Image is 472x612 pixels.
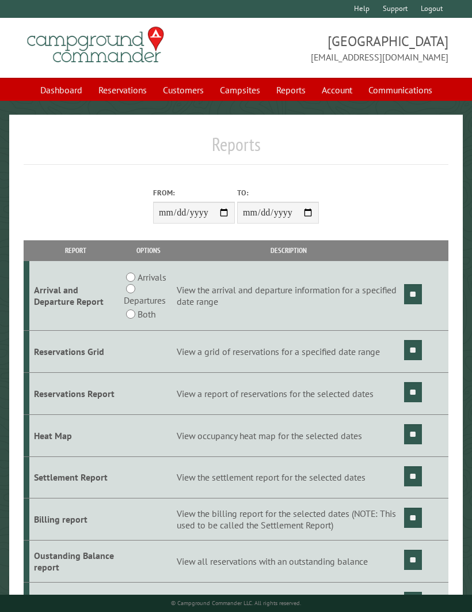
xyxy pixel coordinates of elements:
td: Arrival and Departure Report [29,261,122,331]
td: Oustanding Balance report [29,541,122,583]
label: Departures [124,293,166,307]
td: Billing report [29,498,122,541]
td: View a grid of reservations for a specified date range [175,331,402,373]
td: Settlement Report [29,456,122,498]
td: View the settlement report for the selected dates [175,456,402,498]
label: From: [153,187,235,198]
a: Customers [156,79,211,101]
label: To: [237,187,319,198]
td: View the billing report for the selected dates (NOTE: This used to be called the Settlement Report) [175,498,402,541]
small: © Campground Commander LLC. All rights reserved. [171,599,301,607]
td: View all reservations with an outstanding balance [175,541,402,583]
h1: Reports [24,133,448,165]
img: Campground Commander [24,22,168,67]
th: Report [29,240,122,260]
td: Reservations Grid [29,331,122,373]
td: Reservations Report [29,372,122,414]
a: Reservations [92,79,154,101]
label: Arrivals [138,270,166,284]
td: Heat Map [29,414,122,456]
span: [GEOGRAPHIC_DATA] [EMAIL_ADDRESS][DOMAIN_NAME] [236,32,448,64]
a: Account [315,79,359,101]
th: Options [122,240,175,260]
td: View occupancy heat map for the selected dates [175,414,402,456]
a: Reports [269,79,313,101]
td: View the arrival and departure information for a specified date range [175,261,402,331]
th: Description [175,240,402,260]
a: Campsites [213,79,267,101]
a: Dashboard [33,79,89,101]
td: View a report of reservations for the selected dates [175,372,402,414]
label: Both [138,307,155,321]
a: Communications [361,79,439,101]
